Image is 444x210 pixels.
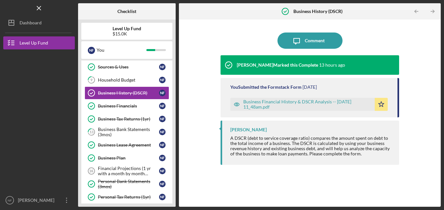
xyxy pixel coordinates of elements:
[113,26,141,31] b: Level Up Fund
[98,64,159,70] div: Sources & Uses
[159,181,166,187] div: N F
[159,194,166,200] div: N F
[16,194,59,208] div: [PERSON_NAME]
[3,36,75,49] button: Level Up Fund
[98,103,159,109] div: Business Financials
[85,151,169,164] a: Business PlanNF
[85,60,169,73] a: Sources & UsesNF
[98,127,159,137] div: Business Bank Statements (3mos)
[159,116,166,122] div: N F
[98,77,159,83] div: Household Budget
[88,47,95,54] div: N F
[98,194,159,200] div: Personal Tax Returns (1yr)
[98,179,159,189] div: Personal Bank Statements (3mos)
[85,190,169,203] a: Personal Tax Returns (1yr)NF
[230,127,267,132] div: [PERSON_NAME]
[97,45,146,56] div: You
[85,112,169,125] a: Business Tax Returns (1yr)NF
[85,164,169,177] a: 16Financial Projections (1 yr with a month by month breakdown)NF
[230,98,388,111] button: Business Financial History & DSCR Analysis -- [DATE] 11_48am.pdf
[293,9,343,14] b: Business History (DSCR)
[319,62,345,68] time: 2025-08-12 12:39
[159,64,166,70] div: N F
[98,142,159,148] div: Business Lease Agreement
[20,16,42,31] div: Dashboard
[85,73,169,86] a: 9Household BudgetNF
[113,31,141,36] div: $15.0K
[277,33,343,49] button: Comment
[159,155,166,161] div: N F
[117,9,136,14] b: Checklist
[85,125,169,138] a: 13Business Bank Statements (3mos)NF
[159,103,166,109] div: N F
[89,169,93,173] tspan: 16
[243,99,372,110] div: Business Financial History & DSCR Analysis -- [DATE] 11_48am.pdf
[230,136,393,156] div: A DSCR (debt to service coverage ratio) compares the amount spent on debt to the total income of ...
[98,90,159,96] div: Business History (DSCR)
[85,138,169,151] a: Business Lease AgreementNF
[98,116,159,122] div: Business Tax Returns (1yr)
[98,155,159,161] div: Business Plan
[8,199,12,202] text: NF
[303,85,317,90] time: 2025-08-02 15:49
[3,194,75,207] button: NF[PERSON_NAME]
[230,85,302,90] div: You Submitted the Formstack Form
[3,16,75,29] button: Dashboard
[159,90,166,96] div: N F
[237,62,318,68] div: [PERSON_NAME] Marked this Complete
[159,129,166,135] div: N F
[89,130,93,134] tspan: 13
[305,33,325,49] div: Comment
[159,168,166,174] div: N F
[90,78,93,82] tspan: 9
[85,177,169,190] a: Personal Bank Statements (3mos)NF
[98,166,159,176] div: Financial Projections (1 yr with a month by month breakdown)
[85,86,169,99] a: Business History (DSCR)NF
[159,77,166,83] div: N F
[20,36,48,51] div: Level Up Fund
[159,142,166,148] div: N F
[85,99,169,112] a: Business FinancialsNF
